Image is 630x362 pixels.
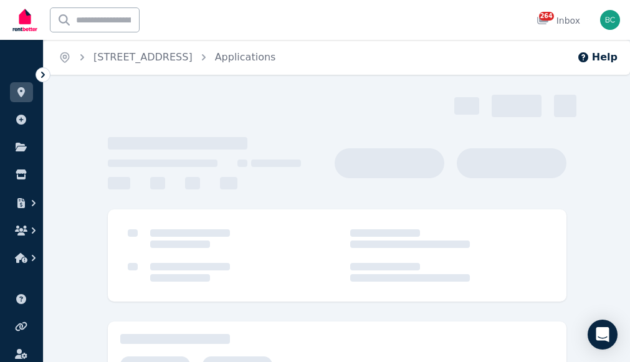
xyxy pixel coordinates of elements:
a: [STREET_ADDRESS] [93,51,193,63]
a: Applications [215,51,276,63]
div: Inbox [537,14,580,27]
img: Ben Cooke [600,10,620,30]
img: RentBetter [10,4,40,36]
nav: Breadcrumb [44,40,290,75]
div: Open Intercom Messenger [588,320,618,350]
button: Help [577,50,618,65]
span: 264 [539,12,554,21]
